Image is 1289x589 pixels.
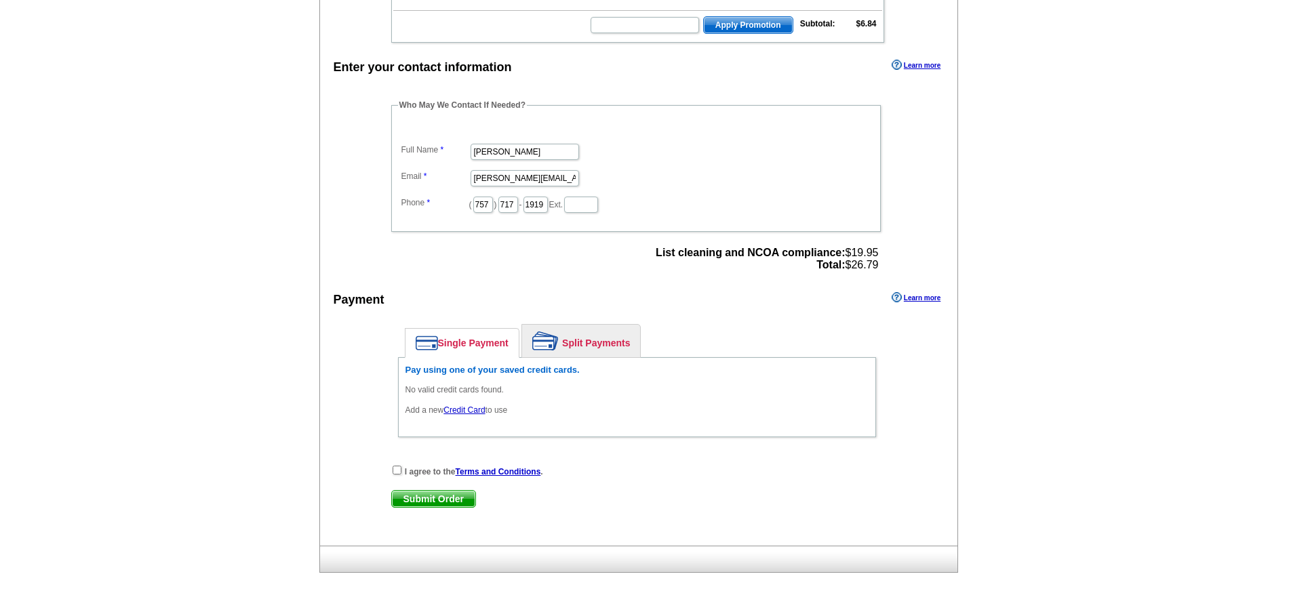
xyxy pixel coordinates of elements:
[856,19,876,28] strong: $6.84
[522,325,640,357] a: Split Payments
[405,404,869,416] p: Add a new to use
[392,491,475,507] span: Submit Order
[401,170,469,182] label: Email
[704,17,793,33] span: Apply Promotion
[405,365,869,375] h6: Pay using one of your saved credit cards.
[405,329,519,357] a: Single Payment
[532,331,559,350] img: split-payment.png
[405,384,869,396] p: No valid credit cards found.
[443,405,485,415] a: Credit Card
[401,197,469,209] label: Phone
[456,467,541,476] a: Terms and Conditions
[892,60,940,70] a: Learn more
[405,467,543,476] strong: I agree to the .
[334,58,512,77] div: Enter your contact information
[401,144,469,156] label: Full Name
[703,16,793,34] button: Apply Promotion
[398,99,527,111] legend: Who May We Contact If Needed?
[816,259,845,270] strong: Total:
[398,193,874,214] dd: ( ) - Ext.
[656,247,845,258] strong: List cleaning and NCOA compliance:
[892,292,940,303] a: Learn more
[334,291,384,309] div: Payment
[656,247,878,271] span: $19.95 $26.79
[416,336,438,350] img: single-payment.png
[1018,274,1289,589] iframe: LiveChat chat widget
[800,19,835,28] strong: Subtotal:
